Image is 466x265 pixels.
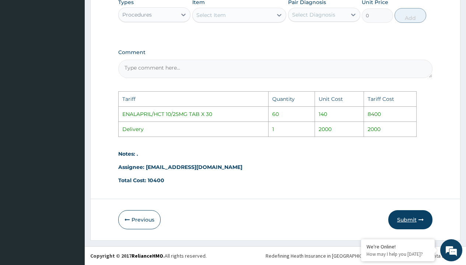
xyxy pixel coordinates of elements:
label: Comment [118,49,432,56]
div: Procedures [122,11,152,18]
div: Select Diagnosis [292,11,335,18]
td: Tariff Cost [364,91,417,106]
td: 2000 [364,121,417,137]
footer: All rights reserved. [85,246,466,265]
textarea: Type your message and hit 'Enter' [4,182,140,208]
td: ENALAPRIL/HCT 10/25MG TAB X 30 [119,106,269,121]
div: Select Item [196,11,226,19]
a: RelianceHMO [132,252,163,259]
td: 140 [315,106,364,121]
div: Notes: . [118,150,432,158]
div: Redefining Heath Insurance in [GEOGRAPHIC_DATA] using Telemedicine and Data Science! [266,252,460,259]
td: 60 [268,106,315,121]
div: We're Online! [367,243,429,250]
span: We're online! [43,83,102,158]
td: Tariff [119,91,269,106]
td: Quantity [268,91,315,106]
strong: Copyright © 2017 . [90,252,165,259]
p: How may I help you today? [367,251,429,257]
div: Chat with us now [38,41,124,51]
td: Delivery [119,121,269,137]
div: Assignee: [EMAIL_ADDRESS][DOMAIN_NAME] [118,163,432,171]
td: Unit Cost [315,91,364,106]
button: Submit [388,210,432,229]
td: 1 [268,121,315,137]
td: 8400 [364,106,417,121]
div: Minimize live chat window [121,4,139,21]
button: Previous [118,210,161,229]
button: Add [395,8,426,23]
img: d_794563401_company_1708531726252_794563401 [14,37,30,55]
td: 2000 [315,121,364,137]
div: Total Cost: 10400 [118,177,432,184]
